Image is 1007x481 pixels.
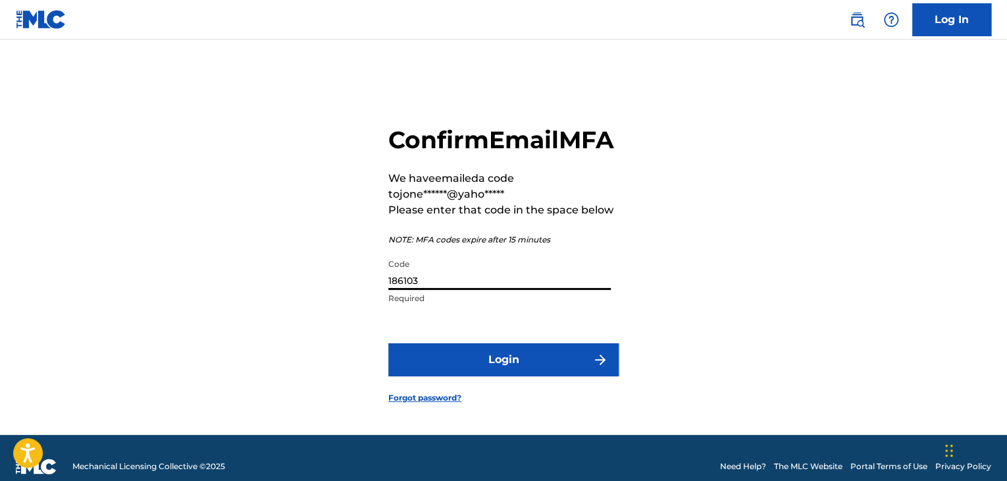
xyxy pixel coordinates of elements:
[388,392,461,404] a: Forgot password?
[388,293,611,304] p: Required
[850,461,927,472] a: Portal Terms of Use
[774,461,842,472] a: The MLC Website
[912,3,991,36] a: Log In
[388,343,619,376] button: Login
[945,431,953,470] div: Drag
[72,461,225,472] span: Mechanical Licensing Collective © 2025
[388,125,619,155] h2: Confirm Email MFA
[388,202,619,218] p: Please enter that code in the space below
[388,234,619,246] p: NOTE: MFA codes expire after 15 minutes
[878,7,904,33] div: Help
[16,10,66,29] img: MLC Logo
[844,7,870,33] a: Public Search
[883,12,899,28] img: help
[849,12,865,28] img: search
[941,418,1007,481] iframe: Chat Widget
[592,352,608,368] img: f7272a7cc735f4ea7f67.svg
[16,459,57,474] img: logo
[935,461,991,472] a: Privacy Policy
[720,461,766,472] a: Need Help?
